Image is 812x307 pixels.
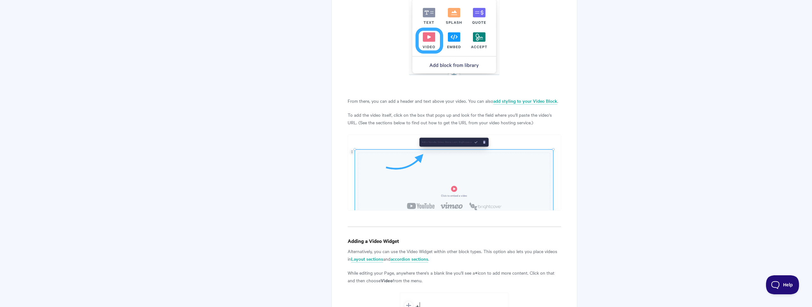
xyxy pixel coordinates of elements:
p: To add the video itself, click on the box that pops up and look for the field where you'll paste ... [348,111,561,126]
a: accordion sections [390,256,428,263]
p: While editing your Page, anywhere there's a blank line you'll see a icon to add more content. Cli... [348,269,561,284]
strong: Video [381,277,393,284]
a: add styling to your Video Block [493,98,557,105]
iframe: Toggle Customer Support [766,275,799,294]
h4: Adding a Video Widget [348,237,561,245]
p: Alternatively, you can use the Video Widget within other block types. This option also lets you p... [348,247,561,263]
img: file-3y0wbjQSCB.png [348,134,561,211]
a: Layout sections [351,256,383,263]
strong: + [475,269,478,276]
p: From there, you can add a header and text above your video. You can also . [348,97,561,105]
